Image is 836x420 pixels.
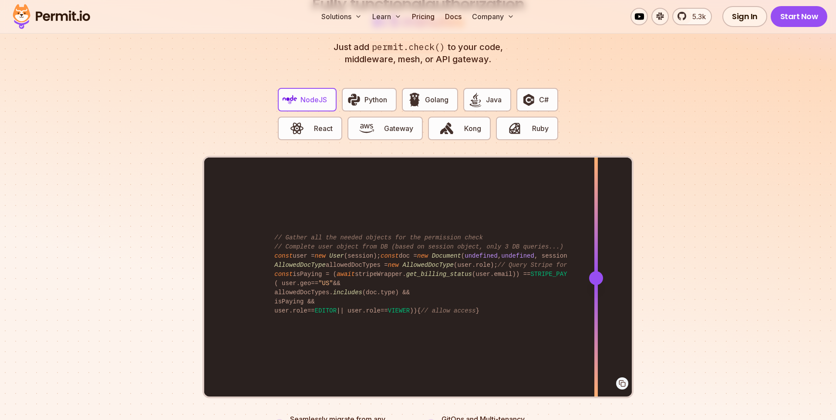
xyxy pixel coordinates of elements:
span: new [388,262,399,269]
span: Ruby [532,123,549,134]
span: // Gather all the needed objects for the permission check [274,234,483,241]
span: Golang [425,94,448,105]
a: 5.3k [672,8,712,25]
img: Golang [407,92,422,107]
span: VIEWER [388,307,410,314]
span: STRIPE_PAYING [530,271,578,278]
button: Solutions [318,8,365,25]
span: get_billing_status [406,271,472,278]
span: React [314,123,333,134]
img: NodeJS [283,92,297,107]
span: AllowedDocType [274,262,326,269]
span: // allow access [421,307,475,314]
span: Gateway [384,123,413,134]
button: Company [469,8,518,25]
span: undefined [465,252,498,259]
span: new [315,252,326,259]
code: user = (session); doc = ( , , session. ); allowedDocTypes = (user. ); isPaying = ( stripeWrapper.... [268,226,567,323]
span: role [475,262,490,269]
span: permit.check() [369,41,448,54]
span: AllowedDocType [402,262,454,269]
a: Sign In [722,6,767,27]
img: React [290,121,304,136]
span: Python [364,94,387,105]
button: Learn [369,8,405,25]
span: const [274,252,293,259]
a: Docs [442,8,465,25]
span: 5.3k [687,11,706,22]
span: geo [300,280,311,287]
span: const [381,252,399,259]
span: Java [486,94,502,105]
span: role [293,307,307,314]
span: "US" [318,280,333,287]
img: Gateway [359,121,374,136]
span: // Complete user object from DB (based on session object, only 3 DB queries...) [274,243,563,250]
p: Just add to your code, middleware, mesh, or API gateway. [324,41,512,65]
img: C# [521,92,536,107]
a: Start Now [771,6,828,27]
span: new [417,252,428,259]
span: User [329,252,344,259]
span: Kong [464,123,481,134]
span: await [337,271,355,278]
span: // Query Stripe for live data (hope it's not too slow) [498,262,695,269]
span: EDITOR [315,307,337,314]
span: const [274,271,293,278]
span: C# [539,94,549,105]
span: undefined [501,252,534,259]
img: Kong [439,121,454,136]
span: email [494,271,512,278]
span: NodeJS [300,94,327,105]
img: Ruby [507,121,522,136]
a: Pricing [408,8,438,25]
span: role [366,307,381,314]
img: Permit logo [9,2,94,31]
span: Document [432,252,461,259]
img: Python [347,92,361,107]
img: Java [468,92,483,107]
span: type [381,289,395,296]
span: includes [333,289,362,296]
